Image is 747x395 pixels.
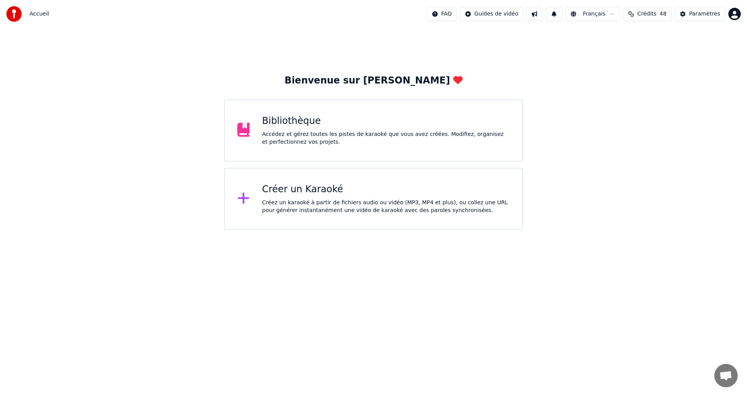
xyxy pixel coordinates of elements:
[659,10,666,18] span: 48
[262,131,510,146] div: Accédez et gérez toutes les pistes de karaoké que vous avez créées. Modifiez, organisez et perfec...
[30,10,49,18] span: Accueil
[714,364,738,387] a: Ouvrir le chat
[427,7,457,21] button: FAQ
[689,10,720,18] div: Paramètres
[262,199,510,214] div: Créez un karaoké à partir de fichiers audio ou vidéo (MP3, MP4 et plus), ou collez une URL pour g...
[675,7,725,21] button: Paramètres
[623,7,672,21] button: Crédits48
[6,6,22,22] img: youka
[262,115,510,127] div: Bibliothèque
[30,10,49,18] nav: breadcrumb
[460,7,523,21] button: Guides de vidéo
[637,10,656,18] span: Crédits
[284,75,462,87] div: Bienvenue sur [PERSON_NAME]
[262,183,510,196] div: Créer un Karaoké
